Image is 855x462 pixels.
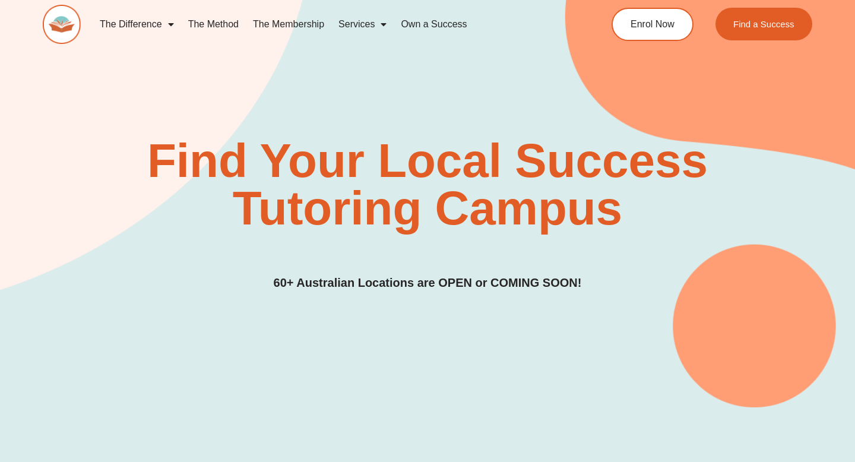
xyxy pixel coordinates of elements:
a: Services [331,11,394,38]
h3: 60+ Australian Locations are OPEN or COMING SOON! [274,274,582,292]
a: The Difference [93,11,181,38]
span: Find a Success [733,20,794,29]
a: The Method [181,11,246,38]
h2: Find Your Local Success Tutoring Campus [123,137,731,232]
span: Enrol Now [631,20,674,29]
a: Own a Success [394,11,474,38]
a: Enrol Now [612,8,693,41]
a: Find a Success [715,8,812,40]
nav: Menu [93,11,568,38]
a: The Membership [246,11,331,38]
